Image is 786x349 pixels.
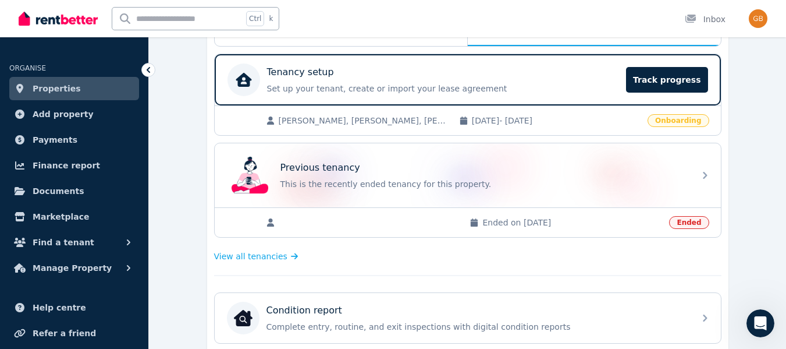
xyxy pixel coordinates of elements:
a: Tenancy setupSet up your tenant, create or import your lease agreementTrack progress [215,54,721,105]
img: Profile image for Jeremy [35,30,47,42]
a: Refer a friend [9,322,139,345]
img: Previous tenancy [232,157,269,194]
div: [PERSON_NAME] + The RentBetter Team [19,182,182,205]
div: Good evening [US_STATE]. The NT tenancy agreement is not currently built into the platform, but i... [19,62,182,165]
span: Ended [669,216,709,229]
span: View all tenancies [214,251,287,262]
button: Start recording [74,260,83,269]
button: Home [182,5,204,27]
p: This is the recently ended tenancy for this property. [280,178,688,190]
h1: The RentBetter Team [56,11,154,20]
span: Finance report [33,158,100,172]
span: Marketplace [33,210,89,224]
a: 1-NT-resid...eement.doc [19,211,182,224]
button: Gif picker [37,260,46,269]
span: Help centre [33,301,86,315]
a: Help centre [9,296,139,319]
a: Condition reportCondition reportComplete entry, routine, and exit inspections with digital condit... [215,293,721,343]
button: Send a message… [200,255,218,274]
div: joined the conversation [50,31,198,41]
img: Georgia Beven [749,9,767,28]
div: Jeremy says… [9,29,223,55]
b: [PERSON_NAME] [50,32,115,40]
a: Documents [9,179,139,203]
span: Find a tenant [33,235,94,249]
img: RentBetter [19,10,98,27]
span: k [269,14,273,23]
span: Ended on [DATE] [482,217,662,228]
img: Condition report [234,309,252,327]
p: Complete entry, routine, and exit inspections with digital condition reports [266,321,688,333]
a: Finance report [9,154,139,177]
div: Cheers, [19,171,182,183]
a: Previous tenancyPrevious tenancyThis is the recently ended tenancy for this property. [215,143,721,207]
button: go back [8,5,30,27]
span: Properties [33,82,81,96]
p: Set up your tenant, create or import your lease agreement [267,83,620,94]
span: Refer a friend [33,326,96,340]
a: Properties [9,77,139,100]
span: Ctrl [246,11,264,26]
button: Emoji picker [18,260,27,269]
span: [DATE] - [DATE] [472,115,641,126]
span: ORGANISE [9,64,46,72]
div: 1-NT-resid...eement.doc [30,211,128,224]
span: [PERSON_NAME], [PERSON_NAME], [PERSON_NAME], [PERSON_NAME] [279,115,447,126]
p: Condition report [266,304,342,318]
span: Payments [33,133,77,147]
textarea: Message… [10,235,223,255]
button: Manage Property [9,256,139,280]
iframe: Intercom live chat [746,309,774,337]
span: Onboarding [648,114,709,127]
a: View all tenancies [214,251,298,262]
span: Add property [33,107,94,121]
span: Track progress [626,67,707,93]
div: Close [204,5,225,26]
button: Upload attachment [55,260,65,269]
div: Jeremy says… [9,55,223,240]
button: Find a tenant [9,231,139,254]
a: Marketplace [9,205,139,228]
a: Payments [9,128,139,151]
p: Tenancy setup [267,65,334,79]
div: Good evening [US_STATE]. The NT tenancy agreement is not currently built into the platform, but i... [9,55,191,231]
span: Manage Property [33,261,112,275]
a: Add property [9,103,139,126]
div: Inbox [685,13,725,25]
img: Profile image for The RentBetter Team [33,6,52,25]
span: Documents [33,184,84,198]
p: Previous tenancy [280,161,360,175]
